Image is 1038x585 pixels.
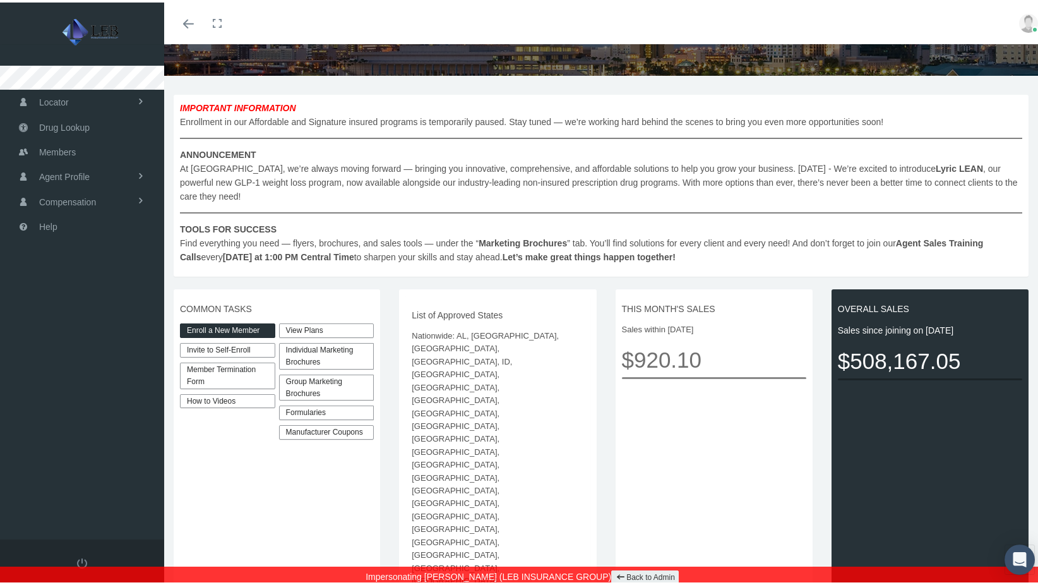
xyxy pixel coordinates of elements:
[180,222,277,232] b: TOOLS FOR SUCCESS
[9,564,1038,585] div: Impersonating [PERSON_NAME] (LEB INSURANCE GROUP)
[622,340,806,375] span: $920.10
[39,162,90,186] span: Agent Profile
[180,360,275,387] a: Member Termination Form
[1019,11,1038,30] img: user-placeholder.jpg
[39,113,90,137] span: Drug Lookup
[223,250,354,260] b: [DATE] at 1:00 PM Central Time
[180,147,256,157] b: ANNOUNCEMENT
[479,236,567,246] b: Marketing Brochures
[1005,542,1035,572] div: Open Intercom Messenger
[279,423,374,437] a: Manufacturer Coupons
[279,341,374,367] div: Individual Marketing Brochures
[39,188,96,212] span: Compensation
[622,299,806,313] span: THIS MONTH'S SALES
[180,341,275,355] a: Invite to Self-Enroll
[39,138,76,162] span: Members
[279,321,374,335] a: View Plans
[503,250,676,260] b: Let’s make great things happen together!
[180,321,275,335] a: Enroll a New Member
[622,321,806,334] span: Sales within [DATE]
[936,161,983,171] b: Lyric LEAN
[39,212,57,236] span: Help
[180,299,374,313] span: COMMON TASKS
[838,299,1022,313] span: OVERALL SALES
[39,88,69,112] span: Locator
[611,568,679,582] a: Back to Admin
[279,403,374,418] div: Formularies
[180,99,1022,262] span: Enrollment in our Affordable and Signature insured programs is temporarily paused. Stay tuned — w...
[838,341,1022,376] span: $508,167.05
[180,392,275,406] a: How to Videos
[838,321,1022,335] span: Sales since joining on [DATE]
[180,100,296,111] b: IMPORTANT INFORMATION
[412,306,583,320] span: List of Approved States
[279,372,374,399] div: Group Marketing Brochures
[16,14,168,45] img: LEB INSURANCE GROUP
